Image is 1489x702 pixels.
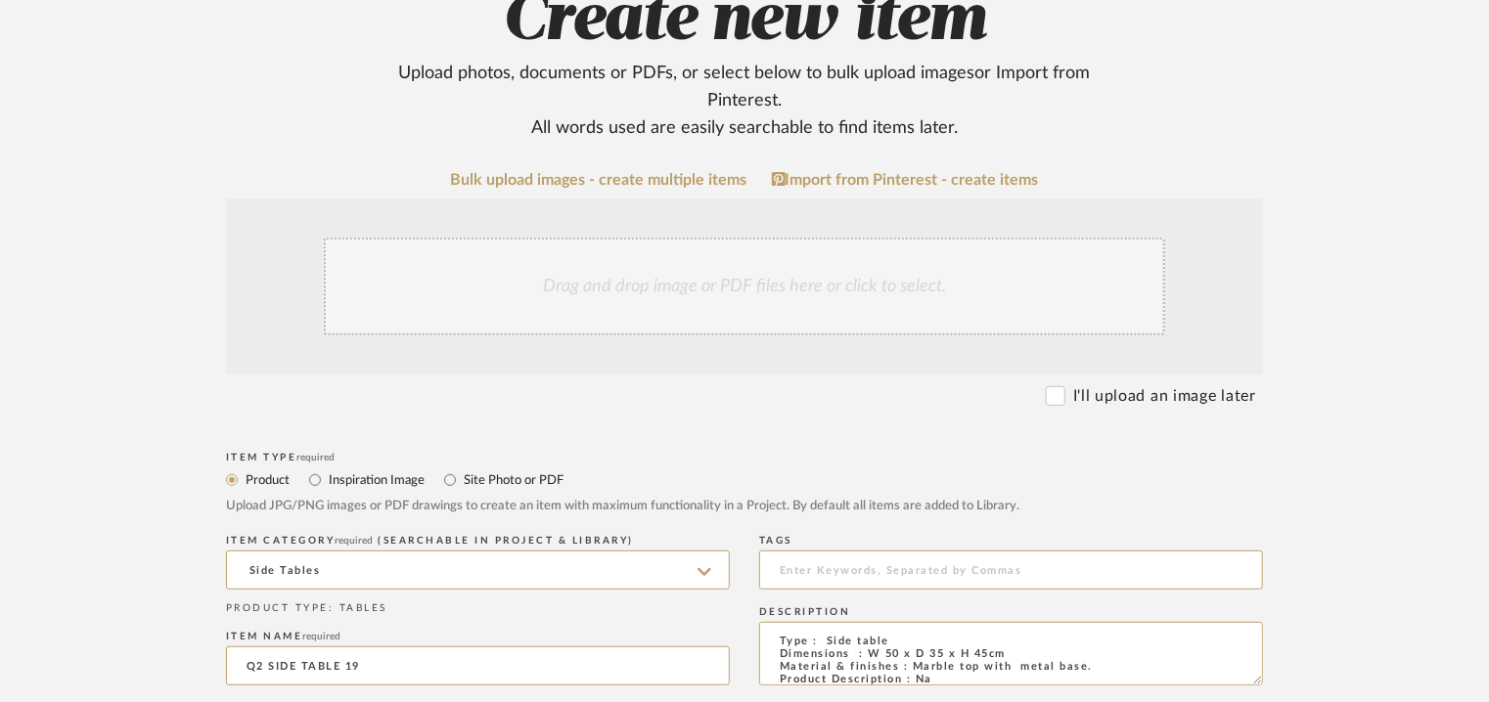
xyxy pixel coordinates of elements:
[336,536,374,546] span: required
[226,550,730,590] input: Type a category to search and select
[226,631,730,642] div: Item name
[1073,384,1256,408] label: I'll upload an image later
[462,469,564,491] label: Site Photo or PDF
[226,646,730,685] input: Enter Name
[226,497,1263,516] div: Upload JPG/PNG images or PDF drawings to create an item with maximum functionality in a Project. ...
[297,453,336,462] span: required
[244,469,290,491] label: Product
[226,467,1263,492] mat-radio-group: Select item type
[226,452,1263,463] div: Item Type
[226,601,730,616] div: PRODUCT TYPE
[759,606,1263,618] div: Description
[362,60,1127,142] div: Upload photos, documents or PDFs, or select below to bulk upload images or Import from Pinterest ...
[759,535,1263,547] div: Tags
[226,535,730,547] div: ITEM CATEGORY
[303,632,341,641] span: required
[379,536,635,546] span: (Searchable in Project & Library)
[451,172,747,189] a: Bulk upload images - create multiple items
[327,469,425,491] label: Inspiration Image
[772,171,1039,189] a: Import from Pinterest - create items
[329,603,387,613] span: : TABLES
[759,550,1263,590] input: Enter Keywords, Separated by Commas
